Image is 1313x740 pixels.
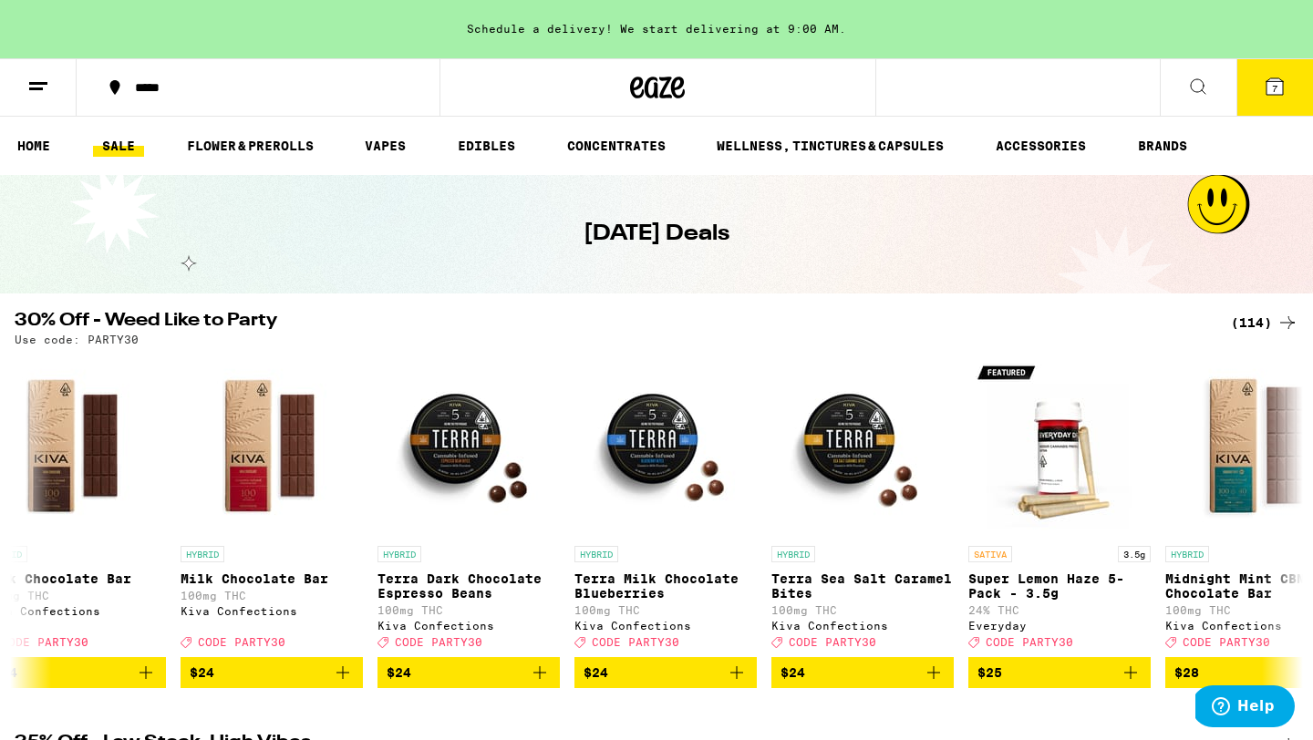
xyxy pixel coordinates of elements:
span: $28 [1174,665,1199,680]
a: FLOWER & PREROLLS [178,135,323,157]
span: CODE PARTY30 [592,636,679,648]
button: Add to bag [968,657,1151,688]
p: 100mg THC [574,604,757,616]
div: Kiva Confections [574,620,757,632]
a: EDIBLES [449,135,524,157]
p: Terra Sea Salt Caramel Bites [771,571,954,601]
a: Open page for Terra Milk Chocolate Blueberries from Kiva Confections [574,355,757,657]
a: (114) [1231,312,1298,334]
iframe: Opens a widget where you can find more information [1195,685,1295,731]
h1: [DATE] Deals [584,219,729,250]
a: SALE [93,135,144,157]
span: CODE PARTY30 [198,636,285,648]
p: HYBRID [574,546,618,562]
span: CODE PARTY30 [1183,636,1270,648]
span: $24 [584,665,608,680]
p: 100mg THC [771,604,954,616]
p: Terra Milk Chocolate Blueberries [574,571,757,601]
h2: 30% Off - Weed Like to Party [15,312,1209,334]
span: $24 [190,665,214,680]
img: Kiva Confections - Terra Dark Chocolate Espresso Beans [377,355,560,537]
a: Open page for Terra Dark Chocolate Espresso Beans from Kiva Confections [377,355,560,657]
a: Open page for Super Lemon Haze 5-Pack - 3.5g from Everyday [968,355,1151,657]
span: $25 [977,665,1002,680]
span: CODE PARTY30 [395,636,482,648]
a: HOME [8,135,59,157]
a: CONCENTRATES [558,135,675,157]
button: Add to bag [181,657,363,688]
p: Terra Dark Chocolate Espresso Beans [377,571,560,601]
button: 7 [1236,59,1313,116]
a: Open page for Terra Sea Salt Caramel Bites from Kiva Confections [771,355,954,657]
div: Everyday [968,620,1151,632]
span: $24 [387,665,411,680]
p: Super Lemon Haze 5-Pack - 3.5g [968,571,1151,601]
p: Use code: PARTY30 [15,334,139,345]
div: Kiva Confections [181,605,363,617]
span: CODE PARTY30 [986,636,1073,648]
p: 100mg THC [181,590,363,601]
div: Kiva Confections [771,620,954,632]
p: 24% THC [968,604,1151,616]
button: Add to bag [377,657,560,688]
span: $24 [781,665,805,680]
a: Open page for Milk Chocolate Bar from Kiva Confections [181,355,363,657]
a: VAPES [356,135,415,157]
p: 3.5g [1118,546,1151,562]
span: CODE PARTY30 [1,636,88,648]
p: HYBRID [771,546,815,562]
p: 100mg THC [377,604,560,616]
button: Add to bag [574,657,757,688]
span: CODE PARTY30 [789,636,876,648]
a: WELLNESS, TINCTURES & CAPSULES [708,135,953,157]
a: BRANDS [1129,135,1196,157]
button: Add to bag [771,657,954,688]
img: Kiva Confections - Terra Milk Chocolate Blueberries [574,355,757,537]
p: SATIVA [968,546,1012,562]
img: Everyday - Super Lemon Haze 5-Pack - 3.5g [968,355,1151,537]
p: HYBRID [1165,546,1209,562]
p: HYBRID [181,546,224,562]
p: HYBRID [377,546,421,562]
a: ACCESSORIES [987,135,1095,157]
img: Kiva Confections - Terra Sea Salt Caramel Bites [771,355,954,537]
p: Milk Chocolate Bar [181,571,363,586]
span: 7 [1272,83,1277,94]
div: Kiva Confections [377,620,560,632]
img: Kiva Confections - Milk Chocolate Bar [181,355,363,537]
